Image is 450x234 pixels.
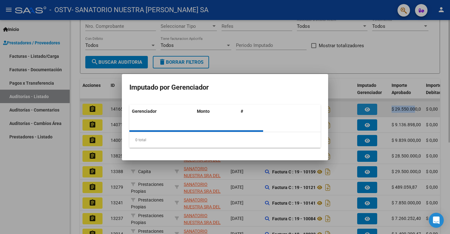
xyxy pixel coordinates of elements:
span: Monto [197,109,210,114]
span: # [241,109,243,114]
div: Open Intercom Messenger [429,213,444,228]
datatable-header-cell: Gerenciador [129,105,194,118]
div: 0 total [129,132,321,148]
span: Gerenciador [132,109,157,114]
datatable-header-cell: # [238,105,263,118]
datatable-header-cell: Monto [194,105,238,118]
h3: Imputado por Gerenciador [129,82,321,93]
